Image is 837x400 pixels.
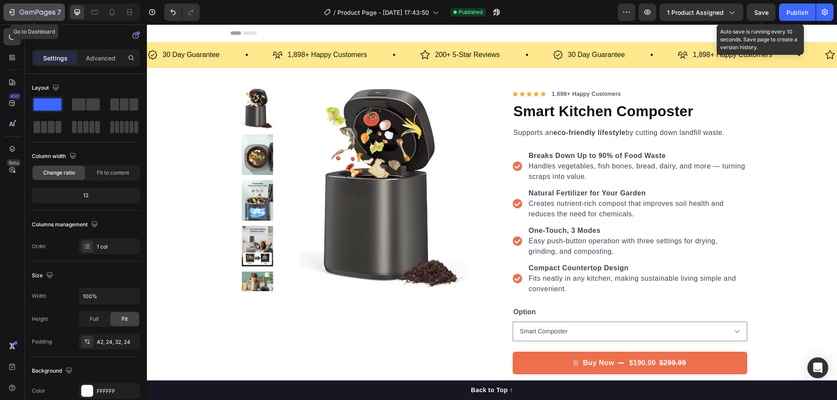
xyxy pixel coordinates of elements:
div: Undo/Redo [164,3,200,21]
span: Change ratio [43,169,75,177]
div: Color [32,387,45,395]
div: Publish [786,8,808,17]
legend: Option [366,282,390,294]
div: Size [32,270,55,282]
span: / [333,8,336,17]
span: Save [754,9,769,16]
p: 1,898+ Happy Customers [405,65,474,74]
p: Easy push-button operation with three settings for drying, grinding, and composting. [382,201,599,232]
span: Fit [122,315,128,323]
span: Full [90,315,99,323]
p: Settings [43,54,68,63]
div: Layout [32,82,61,94]
div: Height [32,315,48,323]
p: 30 Day Guarantee [421,24,478,37]
p: Creates nutrient-rich compost that improves soil health and reduces the need for chemicals. [382,164,599,195]
div: $299.99 [511,333,540,345]
div: Width [32,292,46,300]
button: Publish [779,3,816,21]
span: Fit to content [97,169,129,177]
strong: Breaks Down Up to 90% of Food Waste [382,128,519,135]
strong: Compact Countertop Design [382,240,482,247]
button: 7 [3,3,65,21]
p: 7 [57,7,61,17]
span: Published [459,8,483,16]
div: $190.00 [481,333,510,345]
h1: Smart Kitchen Composter [366,75,600,99]
iframe: Design area [147,24,837,400]
div: Padding [32,338,52,346]
div: Background [32,365,74,377]
div: 42, 24, 32, 24 [97,338,138,346]
button: Save [747,3,776,21]
div: Buy Now [436,333,467,344]
div: Order [32,242,46,250]
p: Fits neatly in any kitchen, making sustainable living simple and convenient. [382,239,599,270]
p: Advanced [86,54,116,63]
strong: One-Touch, 3 Modes [382,202,454,210]
div: Back to Top ↑ [324,361,366,370]
button: Buy Now [366,327,600,350]
p: Handles vegetables, fish bones, bread, dairy, and more — turning scraps into value. [382,126,599,158]
div: 1 col [97,243,138,251]
p: 1,898+ Happy Customers [546,24,625,37]
p: 200+ 5-Star Reviews [288,24,353,37]
div: 450 [8,93,21,100]
div: Columns management [32,219,100,231]
p: Supports an by cutting down landfill waste. [367,103,599,114]
p: Row [42,31,116,41]
strong: eco-friendly lifestyle [406,104,479,112]
button: 1 product assigned [660,3,743,21]
span: 1 product assigned [667,8,724,17]
div: Open Intercom Messenger [807,357,828,378]
strong: Natural Fertilizer for Your Garden [382,165,499,172]
input: Auto [79,288,139,304]
div: Beta [7,159,21,166]
span: Product Page - [DATE] 17:43:50 [337,8,429,17]
div: Column width [32,151,78,162]
div: FFFFFF [97,387,138,395]
div: 12 [34,189,138,202]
